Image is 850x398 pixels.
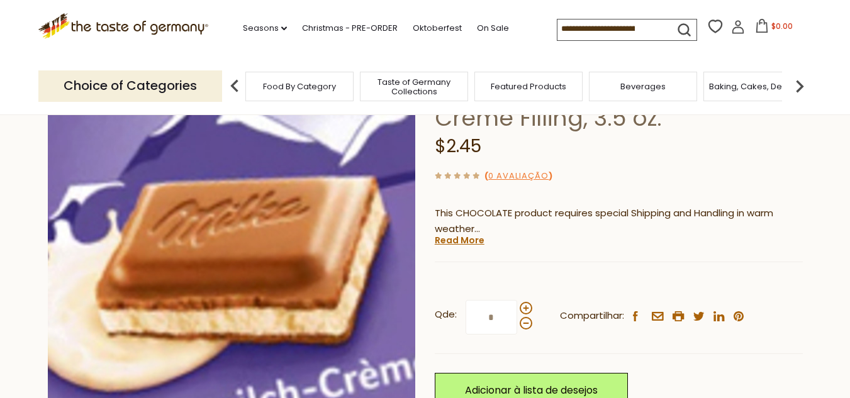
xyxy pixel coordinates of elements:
[435,307,457,323] strong: Qde:
[302,21,398,35] a: Christmas - PRE-ORDER
[477,21,509,35] a: On Sale
[560,308,624,324] span: Compartilhar:
[488,170,549,183] a: 0 avaliação
[413,21,462,35] a: Oktoberfest
[466,300,517,334] input: Qde:
[38,70,222,101] p: Choice of Categories
[263,82,336,91] a: Food By Category
[787,74,812,99] img: next arrow
[435,75,803,132] h1: Milka Milk Chocolate with Creme Filling, 3.5 oz.
[435,134,481,158] span: $2.45
[435,206,803,237] p: This CHOCOLATE product requires special Shipping and Handling in warm weather
[364,77,464,96] a: Taste of Germany Collections
[484,170,552,182] span: ( )
[435,234,484,246] a: Read More
[771,21,793,31] span: $0.00
[491,82,566,91] a: Featured Products
[243,21,287,35] a: Seasons
[747,19,801,38] button: $0.00
[709,82,807,91] a: Baking, Cakes, Desserts
[222,74,247,99] img: previous arrow
[620,82,666,91] a: Beverages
